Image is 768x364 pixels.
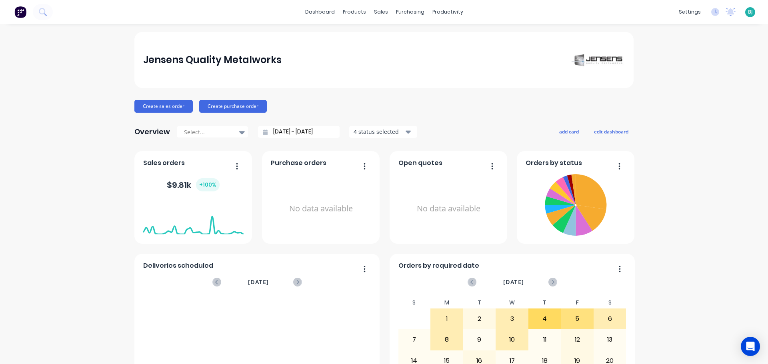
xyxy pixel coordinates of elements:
div: 10 [496,330,528,350]
div: Jensens Quality Metalworks [143,52,282,68]
div: 4 status selected [354,127,404,136]
button: Create purchase order [199,100,267,113]
div: 3 [496,309,528,329]
div: T [463,297,496,308]
div: purchasing [392,6,428,18]
div: 5 [561,309,593,329]
div: settings [675,6,705,18]
div: 4 [529,309,561,329]
div: 6 [594,309,626,329]
div: $ 9.81k [167,178,220,191]
div: F [561,297,594,308]
span: [DATE] [503,278,524,286]
div: 2 [464,309,496,329]
div: Overview [134,124,170,140]
div: 7 [398,330,430,350]
img: Factory [14,6,26,18]
span: Sales orders [143,158,185,168]
div: M [430,297,463,308]
div: sales [370,6,392,18]
div: productivity [428,6,467,18]
div: 11 [529,330,561,350]
div: No data available [271,171,371,247]
div: T [528,297,561,308]
button: edit dashboard [589,126,634,137]
a: dashboard [301,6,339,18]
div: 12 [561,330,593,350]
span: Orders by status [526,158,582,168]
span: BJ [748,8,753,16]
span: Deliveries scheduled [143,261,213,271]
div: 13 [594,330,626,350]
span: [DATE] [248,278,269,286]
span: Open quotes [398,158,442,168]
div: 1 [431,309,463,329]
div: products [339,6,370,18]
div: + 100 % [196,178,220,191]
div: S [398,297,431,308]
div: No data available [398,171,499,247]
div: Open Intercom Messenger [741,337,760,356]
div: 9 [464,330,496,350]
div: S [594,297,626,308]
img: Jensens Quality Metalworks [569,52,625,68]
div: W [496,297,528,308]
button: Create sales order [134,100,193,113]
span: Orders by required date [398,261,479,271]
button: 4 status selected [349,126,417,138]
span: Purchase orders [271,158,326,168]
div: 8 [431,330,463,350]
button: add card [554,126,584,137]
